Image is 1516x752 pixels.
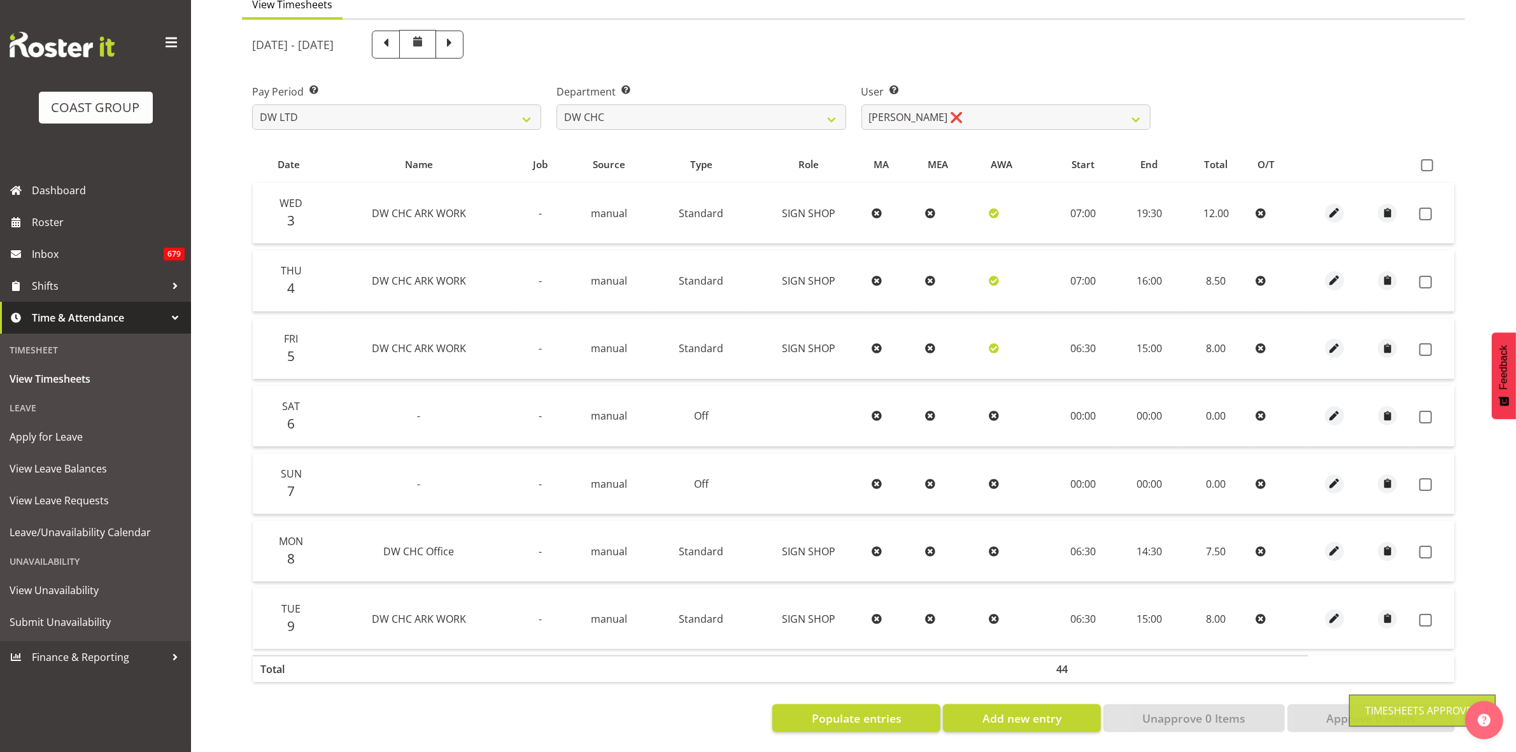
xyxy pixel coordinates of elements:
a: Apply for Leave [3,421,188,453]
img: Rosterit website logo [10,32,115,57]
span: View Leave Balances [10,459,181,478]
span: Roster [32,213,185,232]
button: Feedback - Show survey [1492,332,1516,419]
a: View Unavailability [3,574,188,606]
a: Submit Unavailability [3,606,188,638]
span: Submit Unavailability [10,613,181,632]
img: help-xxl-2.png [1478,714,1491,727]
span: Finance & Reporting [32,648,166,667]
span: Inbox [32,245,164,264]
a: View Leave Requests [3,485,188,516]
a: Leave/Unavailability Calendar [3,516,188,548]
div: Unavailability [3,548,188,574]
span: View Timesheets [10,369,181,388]
span: Feedback [1498,345,1510,390]
span: Apply for Leave [10,427,181,446]
div: Timesheet [3,337,188,363]
div: Leave [3,395,188,421]
div: Timesheets Approved [1365,703,1480,718]
a: View Timesheets [3,363,188,395]
span: 679 [164,248,185,260]
span: View Unavailability [10,581,181,600]
span: Dashboard [32,181,185,200]
span: Shifts [32,276,166,295]
a: View Leave Balances [3,453,188,485]
span: Leave/Unavailability Calendar [10,523,181,542]
div: COAST GROUP [52,98,140,117]
span: View Leave Requests [10,491,181,510]
span: Time & Attendance [32,308,166,327]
